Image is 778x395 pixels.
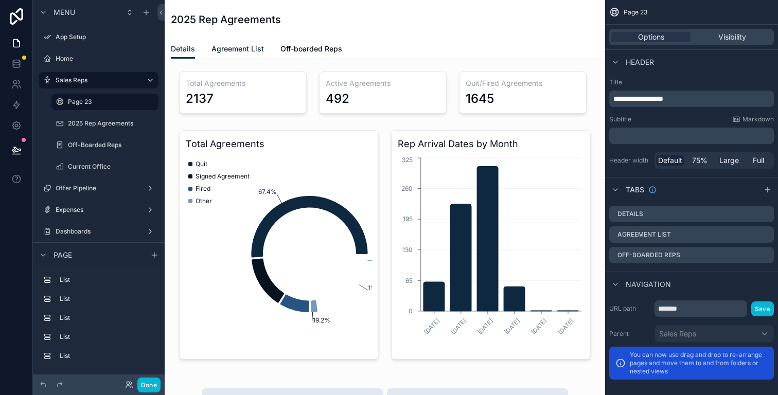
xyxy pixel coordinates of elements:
label: Agreement List [617,230,671,239]
a: Offer Pipeline [39,180,158,196]
span: Agreement List [211,44,264,54]
a: Off-Boarded Reps [51,137,158,153]
label: Home [56,55,156,63]
label: Sales Reps [56,76,138,84]
a: 2025 Rep Agreements [51,115,158,132]
a: App Setup [39,29,158,45]
a: Off-boarded Reps [280,40,342,60]
label: List [60,314,154,322]
span: Tabs [626,185,644,195]
h1: 2025 Rep Agreements [171,12,281,27]
a: Expenses [39,202,158,218]
span: Visibility [718,32,746,42]
label: Off-Boarded Reps [68,141,156,149]
label: Header width [609,156,650,165]
label: List [60,333,154,341]
div: scrollable content [609,128,774,144]
span: Details [171,44,195,54]
div: scrollable content [33,267,165,374]
label: 2025 Rep Agreements [68,119,156,128]
div: scrollable content [609,91,774,107]
button: Save [751,301,774,316]
a: Page 23 [51,94,158,110]
label: List [60,295,154,303]
span: Default [658,155,682,166]
button: Done [137,378,161,392]
span: Full [753,155,764,166]
label: Expenses [56,206,142,214]
span: Page 23 [624,8,647,16]
label: Title [609,78,774,86]
span: Navigation [626,279,671,290]
a: Details [171,40,195,59]
label: Parent [609,330,650,338]
a: Home [39,50,158,67]
a: Dashboards [39,223,158,240]
span: Header [626,57,654,67]
button: Sales Reps [655,325,774,343]
a: Agreement List [211,40,264,60]
label: List [60,352,154,360]
span: Page [54,250,72,260]
label: Page 23 [68,98,152,106]
label: Current Office [68,163,156,171]
label: Offer Pipeline [56,184,142,192]
span: Markdown [742,115,774,123]
label: List [60,276,154,284]
a: Markdown [732,115,774,123]
label: Off-boarded Reps [617,251,680,259]
span: Sales Reps [659,329,696,339]
label: Subtitle [609,115,631,123]
span: Large [719,155,739,166]
span: Options [638,32,664,42]
a: Current Office [51,158,158,175]
label: Details [617,210,643,218]
label: Dashboards [56,227,142,236]
label: URL path [609,304,650,313]
a: Sales Reps [39,72,158,88]
p: You can now use drag and drop to re-arrange pages and move them to and from folders or nested views [630,351,768,375]
span: 75% [692,155,708,166]
span: Off-boarded Reps [280,44,342,54]
span: Menu [54,7,75,17]
label: App Setup [56,33,156,41]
